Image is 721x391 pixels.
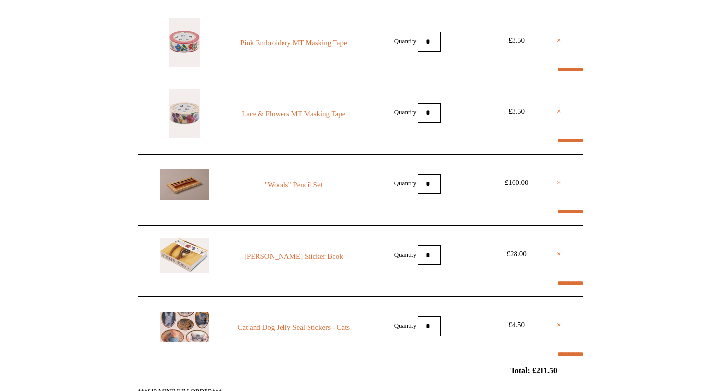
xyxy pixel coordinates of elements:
h2: Total: £211.50 [115,366,606,375]
a: Cat and Dog Jelly Seal Stickers - Cats [227,321,360,333]
div: £160.00 [494,177,539,188]
a: [PERSON_NAME] Sticker Book [227,250,360,262]
a: × [557,34,561,46]
a: × [557,248,561,260]
label: Quantity [394,179,417,186]
label: Quantity [394,321,417,329]
label: Quantity [394,37,417,44]
div: £4.50 [494,319,539,331]
a: × [557,319,561,331]
div: £3.50 [494,105,539,117]
label: Quantity [394,108,417,115]
img: Pink Embroidery MT Masking Tape [169,18,200,67]
div: £3.50 [494,34,539,46]
a: × [557,105,561,117]
label: Quantity [394,250,417,258]
a: Lace & Flowers MT Masking Tape [227,108,360,120]
img: "Woods" Pencil Set [160,169,209,200]
a: × [557,177,561,188]
img: John Derian Sticker Book [160,238,209,273]
img: Cat and Dog Jelly Seal Stickers - Cats [160,312,209,342]
img: Lace & Flowers MT Masking Tape [169,89,200,138]
a: Pink Embroidery MT Masking Tape [227,37,360,49]
div: £28.00 [494,248,539,260]
a: "Woods" Pencil Set [227,179,360,191]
